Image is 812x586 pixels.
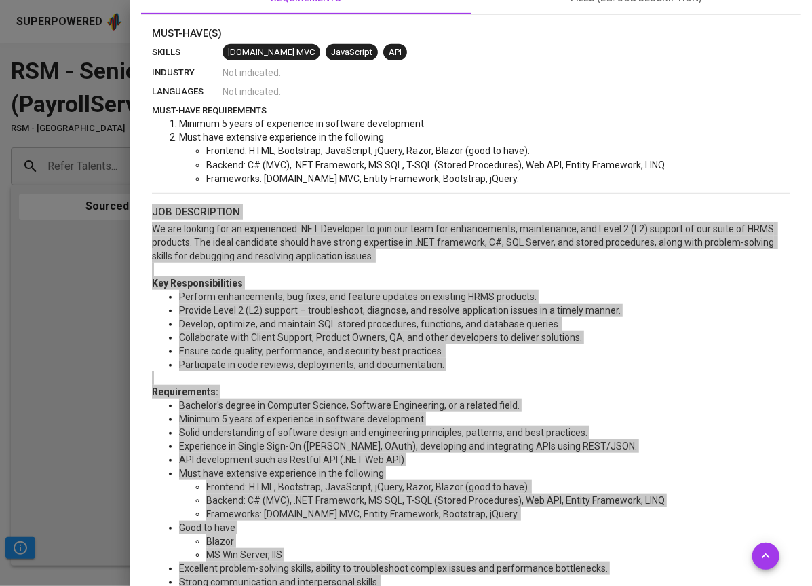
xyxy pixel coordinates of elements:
p: languages [152,85,223,98]
span: Frontend: HTML, Bootstrap, JavaScript, jQuery, Razor, Blazor (good to have). [206,481,530,492]
span: Frameworks: [DOMAIN_NAME] MVC, Entity Framework, Bootstrap, jQuery. [206,509,519,519]
span: Not indicated . [223,85,281,98]
span: Bachelor's degree in Computer Science, Software Engineering, or a related field. [179,400,520,411]
span: [DOMAIN_NAME] MVC [223,46,320,59]
span: Minimum 5 years of experience in software development [179,118,424,129]
span: Participate in code reviews, deployments, and documentation. [179,359,444,370]
span: API development such as Restful API (.NET Web API) [179,454,404,465]
span: Excellent problem-solving skills, ability to troubleshoot complex issues and performance bottlene... [179,563,608,574]
span: Frontend: HTML, Bootstrap, JavaScript, jQuery, Razor, Blazor (good to have). [206,145,530,156]
span: Key Responsibilities [152,278,243,289]
span: Experience in Single Sign-On ([PERSON_NAME], OAuth), developing and integrating APIs using REST/J... [179,441,637,452]
span: Backend: C# (MVC), .NET Framework, MS SQL, T-SQL (Stored Procedures), Web API, Entity Framework, ... [206,495,665,506]
span: Perform enhancements, bug fixes, and feature updates on existing HRMS products. [179,291,537,302]
span: Solid understanding of software design and engineering principles, patterns, and best practices. [179,427,587,438]
span: Provide Level 2 (L2) support – troubleshoot, diagnose, and resolve application issues in a timely... [179,305,621,316]
span: Ensure code quality, performance, and security best practices. [179,346,444,356]
span: Develop, optimize, and maintain SQL stored procedures, functions, and database queries. [179,318,560,329]
p: must-have requirements [152,104,790,117]
p: job description [152,204,790,220]
span: Minimum 5 years of experience in software development [179,414,424,424]
span: Collaborate with Client Support, Product Owners, QA, and other developers to deliver solutions. [179,332,582,343]
p: Must-Have(s) [152,26,790,41]
span: Backend: C# (MVC), .NET Framework, MS SQL, T-SQL (Stored Procedures), Web API, Entity Framework, ... [206,160,665,170]
span: Not indicated . [223,66,281,79]
span: JavaScript [326,46,378,59]
span: Frameworks: [DOMAIN_NAME] MVC, Entity Framework, Bootstrap, jQuery. [206,173,519,184]
span: We are looking for an experienced .NET Developer to join our team for enhancements, maintenance, ... [152,223,776,261]
span: Good to have [179,522,235,533]
span: MS Win Server, IIS [206,549,282,560]
span: Must have extensive experience in the following [179,468,384,479]
span: API [383,46,407,59]
p: industry [152,66,223,79]
span: Blazor [206,536,234,547]
span: Requirements: [152,386,218,397]
p: skills [152,45,223,59]
span: Must have extensive experience in the following [179,132,384,143]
